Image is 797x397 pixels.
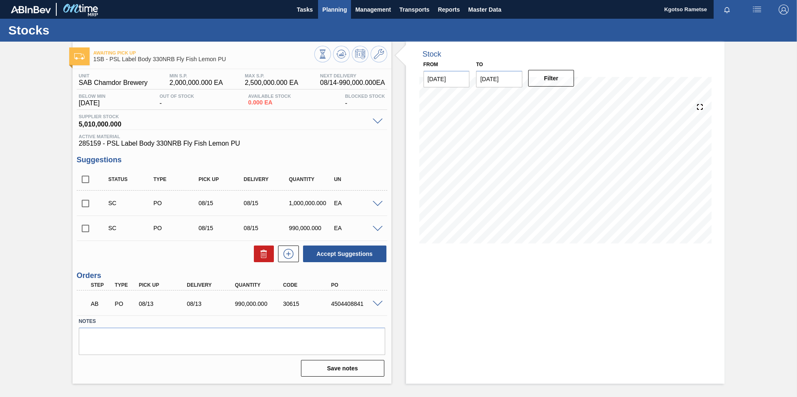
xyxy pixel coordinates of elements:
[248,99,291,106] span: 0.000 EA
[476,71,522,87] input: mm/dd/yyyy
[11,6,51,13] img: TNhmsLtSVTkK8tSr43FrP2fwEKptu5GPRR3wAAAABJRU5ErkJggg==
[287,176,337,182] div: Quantity
[79,99,105,107] span: [DATE]
[438,5,460,15] span: Reports
[343,94,387,107] div: -
[329,300,383,307] div: 4504408841
[329,282,383,288] div: PO
[287,225,337,231] div: 990,000.000
[196,200,247,206] div: 08/15/2025
[301,360,384,377] button: Save notes
[371,46,387,62] button: Go to Master Data / General
[79,315,385,328] label: Notes
[332,225,382,231] div: EA
[89,295,114,313] div: Awaiting Pick Up
[352,46,368,62] button: Schedule Inventory
[333,46,350,62] button: Update Chart
[752,5,762,15] img: userActions
[79,140,385,147] span: 285159 - PSL Label Body 330NRB Fly Fish Lemon PU
[79,73,148,78] span: Unit
[106,176,157,182] div: Status
[320,73,385,78] span: Next Delivery
[79,79,148,87] span: SAB Chamdor Brewery
[424,71,470,87] input: mm/dd/yyyy
[79,114,368,119] span: Supplier Stock
[242,225,292,231] div: 08/15/2025
[528,70,574,87] button: Filter
[332,200,382,206] div: EA
[160,94,194,99] span: Out Of Stock
[233,300,287,307] div: 990,000.000
[89,282,114,288] div: Step
[250,246,274,262] div: Delete Suggestions
[314,46,331,62] button: Stocks Overview
[77,156,387,164] h3: Suggestions
[77,271,387,280] h3: Orders
[113,282,138,288] div: Type
[113,300,138,307] div: Purchase order
[79,119,368,127] span: 5,010,000.000
[274,246,299,262] div: New suggestion
[245,73,298,78] span: MAX S.P.
[196,225,247,231] div: 08/15/2025
[476,62,483,67] label: to
[399,5,429,15] span: Transports
[137,282,190,288] div: Pick up
[332,176,382,182] div: UN
[345,94,385,99] span: Blocked Stock
[299,245,387,263] div: Accept Suggestions
[233,282,287,288] div: Quantity
[185,282,238,288] div: Delivery
[242,200,292,206] div: 08/15/2025
[322,5,347,15] span: Planning
[170,79,223,87] span: 2,000,000.000 EA
[151,176,202,182] div: Type
[424,62,438,67] label: From
[281,300,335,307] div: 30615
[93,56,314,62] span: 1SB - PSL Label Body 330NRB Fly Fish Lemon PU
[91,300,112,307] p: AB
[714,4,740,15] button: Notifications
[242,176,292,182] div: Delivery
[281,282,335,288] div: Code
[79,134,385,139] span: Active Material
[106,225,157,231] div: Suggestion Created
[185,300,238,307] div: 08/13/2025
[79,94,105,99] span: Below Min
[287,200,337,206] div: 1,000,000.000
[93,50,314,55] span: Awaiting Pick Up
[468,5,501,15] span: Master Data
[303,246,386,262] button: Accept Suggestions
[355,5,391,15] span: Management
[151,225,202,231] div: Purchase order
[196,176,247,182] div: Pick up
[423,50,441,59] div: Stock
[779,5,789,15] img: Logout
[245,79,298,87] span: 2,500,000.000 EA
[151,200,202,206] div: Purchase order
[106,200,157,206] div: Suggestion Created
[248,94,291,99] span: Available Stock
[137,300,190,307] div: 08/13/2025
[74,53,85,60] img: Ícone
[320,79,385,87] span: 08/14 - 990,000.000 EA
[8,25,156,35] h1: Stocks
[296,5,314,15] span: Tasks
[158,94,196,107] div: -
[170,73,223,78] span: MIN S.P.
